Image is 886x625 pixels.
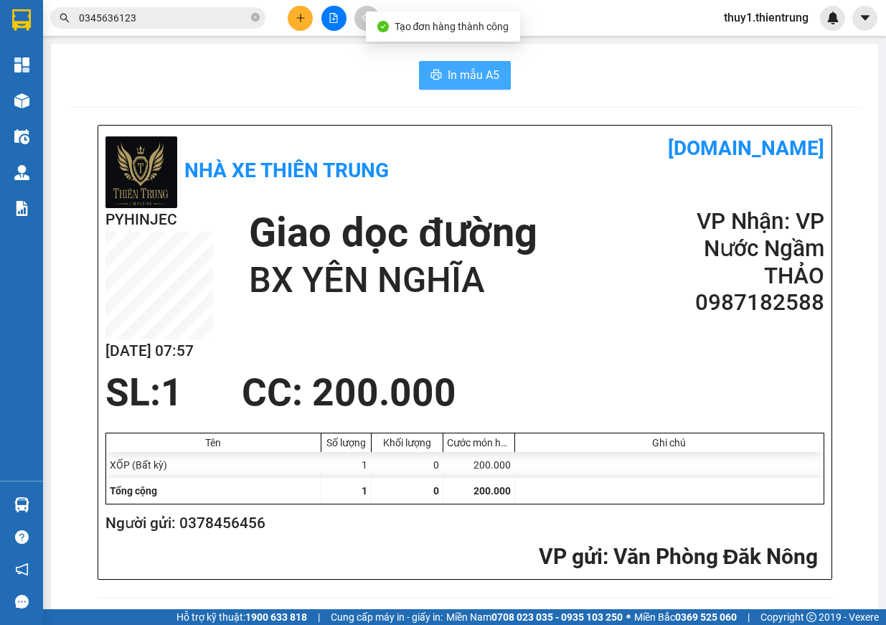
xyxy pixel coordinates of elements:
[447,437,511,448] div: Cước món hàng
[668,136,824,160] b: [DOMAIN_NAME]
[110,485,157,497] span: Tổng cộng
[712,9,820,27] span: thuy1.thientrung
[859,11,872,24] span: caret-down
[12,9,31,31] img: logo-vxr
[106,452,321,478] div: XỐP (Bất kỳ)
[430,69,442,83] span: printer
[626,614,631,620] span: ⚪️
[651,263,824,290] h2: THẢO
[15,563,29,576] span: notification
[473,485,511,497] span: 200.000
[329,13,339,23] span: file-add
[448,66,499,84] span: In mẫu A5
[14,129,29,144] img: warehouse-icon
[14,93,29,108] img: warehouse-icon
[634,609,737,625] span: Miền Bắc
[105,512,819,535] h2: Người gửi: 0378456456
[233,371,465,414] div: CC : 200.000
[354,6,380,31] button: aim
[14,201,29,216] img: solution-icon
[15,530,29,544] span: question-circle
[245,611,307,623] strong: 1900 633 818
[14,57,29,72] img: dashboard-icon
[251,13,260,22] span: close-circle
[443,452,515,478] div: 200.000
[852,6,877,31] button: caret-down
[79,10,248,26] input: Tìm tên, số ĐT hoặc mã đơn
[249,208,537,258] h1: Giao dọc đường
[395,21,509,32] span: Tạo đơn hàng thành công
[14,165,29,180] img: warehouse-icon
[806,612,816,622] span: copyright
[362,485,367,497] span: 1
[161,370,183,415] span: 1
[419,61,511,90] button: printerIn mẫu A5
[105,542,819,572] h2: : Văn Phòng Đăk Nông
[651,208,824,263] h2: VP Nhận: VP Nước Ngầm
[331,609,443,625] span: Cung cấp máy in - giấy in:
[519,437,820,448] div: Ghi chú
[110,437,317,448] div: Tên
[377,21,389,32] span: check-circle
[491,611,623,623] strong: 0708 023 035 - 0935 103 250
[321,452,372,478] div: 1
[288,6,313,31] button: plus
[826,11,839,24] img: icon-new-feature
[251,11,260,25] span: close-circle
[176,609,307,625] span: Hỗ trợ kỹ thuật:
[539,544,603,569] span: VP gửi
[318,609,320,625] span: |
[105,339,213,363] h2: [DATE] 07:57
[748,609,750,625] span: |
[249,258,537,304] h1: BX YÊN NGHĨA
[372,452,443,478] div: 0
[651,289,824,316] h2: 0987182588
[362,13,372,23] span: aim
[296,13,306,23] span: plus
[14,497,29,512] img: warehouse-icon
[105,208,213,232] h2: PYHINJEC
[321,6,347,31] button: file-add
[375,437,439,448] div: Khối lượng
[105,136,177,208] img: logo.jpg
[446,609,623,625] span: Miền Nam
[105,370,161,415] span: SL:
[60,13,70,23] span: search
[184,159,389,182] b: Nhà xe Thiên Trung
[15,595,29,608] span: message
[675,611,737,623] strong: 0369 525 060
[433,485,439,497] span: 0
[325,437,367,448] div: Số lượng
